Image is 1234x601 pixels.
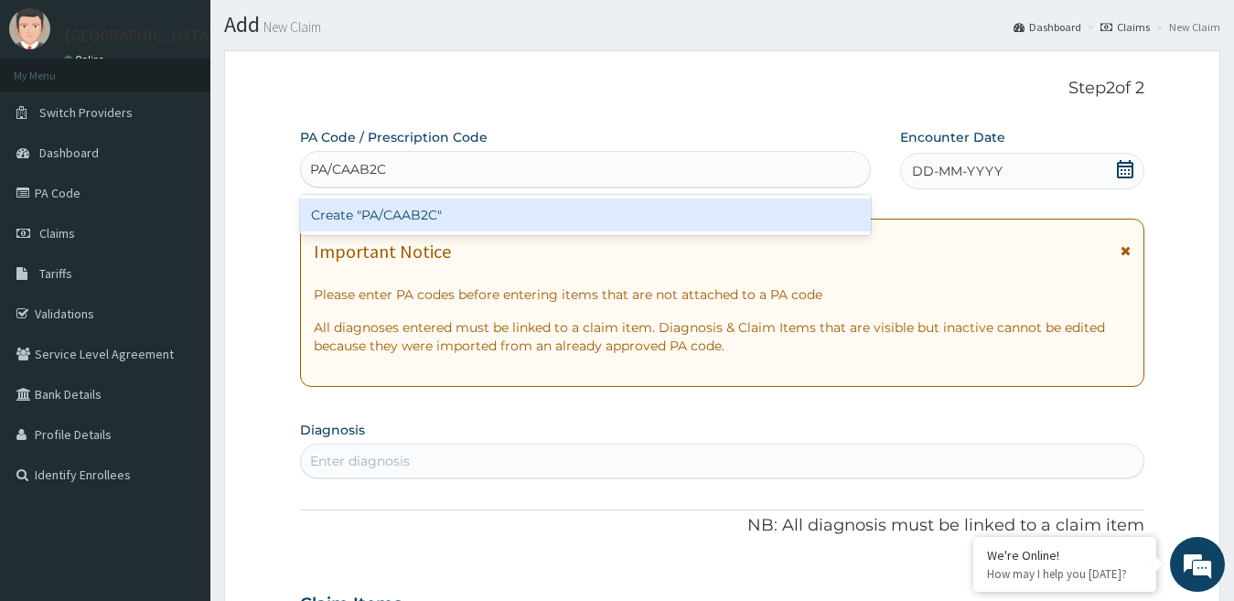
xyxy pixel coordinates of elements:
div: Enter diagnosis [310,452,410,470]
div: Minimize live chat window [300,9,344,53]
label: Encounter Date [900,128,1005,146]
label: PA Code / Prescription Code [300,128,488,146]
a: Dashboard [1014,19,1081,35]
span: Tariffs [39,265,72,282]
span: Dashboard [39,145,99,161]
span: Switch Providers [39,104,133,121]
img: d_794563401_company_1708531726252_794563401 [34,91,74,137]
h1: Add [224,13,1220,37]
p: All diagnoses entered must be linked to a claim item. Diagnosis & Claim Items that are visible bu... [314,318,1132,355]
small: New Claim [260,20,321,34]
h1: Important Notice [314,241,451,262]
a: Online [64,53,108,66]
textarea: Type your message and hit 'Enter' [9,403,349,467]
label: Diagnosis [300,421,365,439]
div: Chat with us now [95,102,307,126]
span: Claims [39,225,75,241]
div: Create "PA/CAAB2C" [300,199,871,231]
p: How may I help you today? [987,566,1143,582]
p: [GEOGRAPHIC_DATA] [64,27,215,44]
li: New Claim [1152,19,1220,35]
div: We're Online! [987,547,1143,563]
p: NB: All diagnosis must be linked to a claim item [300,514,1145,538]
p: Step 2 of 2 [300,79,1145,99]
img: User Image [9,8,50,49]
p: Please enter PA codes before entering items that are not attached to a PA code [314,285,1132,304]
span: DD-MM-YYYY [912,162,1003,180]
a: Claims [1100,19,1150,35]
span: We're online! [106,182,252,367]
